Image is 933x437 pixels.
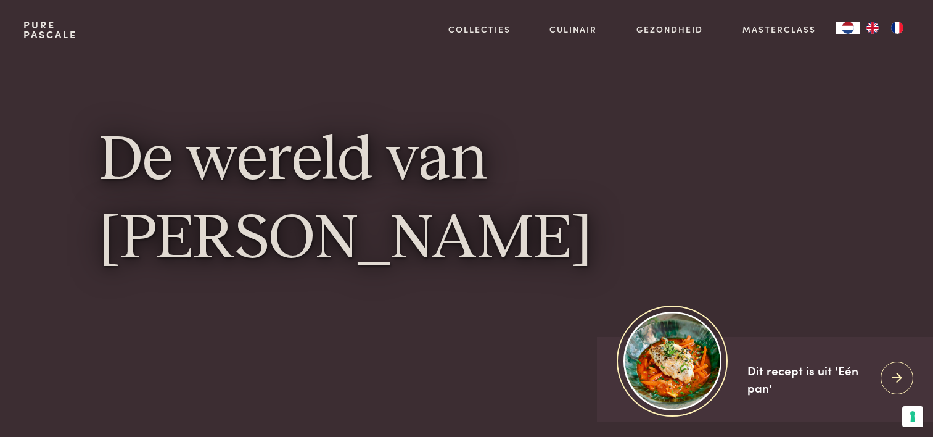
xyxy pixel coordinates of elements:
[836,22,860,34] div: Language
[747,362,871,397] div: Dit recept is uit 'Eén pan'
[623,312,721,410] img: https://admin.purepascale.com/wp-content/uploads/2025/08/home_recept_link.jpg
[636,23,703,36] a: Gezondheid
[860,22,885,34] a: EN
[836,22,860,34] a: NL
[742,23,816,36] a: Masterclass
[902,406,923,427] button: Uw voorkeuren voor toestemming voor trackingtechnologieën
[23,20,77,40] a: PurePascale
[885,22,910,34] a: FR
[860,22,910,34] ul: Language list
[836,22,910,34] aside: Language selected: Nederlands
[448,23,511,36] a: Collecties
[99,122,834,280] h1: De wereld van [PERSON_NAME]
[597,337,933,422] a: https://admin.purepascale.com/wp-content/uploads/2025/08/home_recept_link.jpg Dit recept is uit '...
[549,23,597,36] a: Culinair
